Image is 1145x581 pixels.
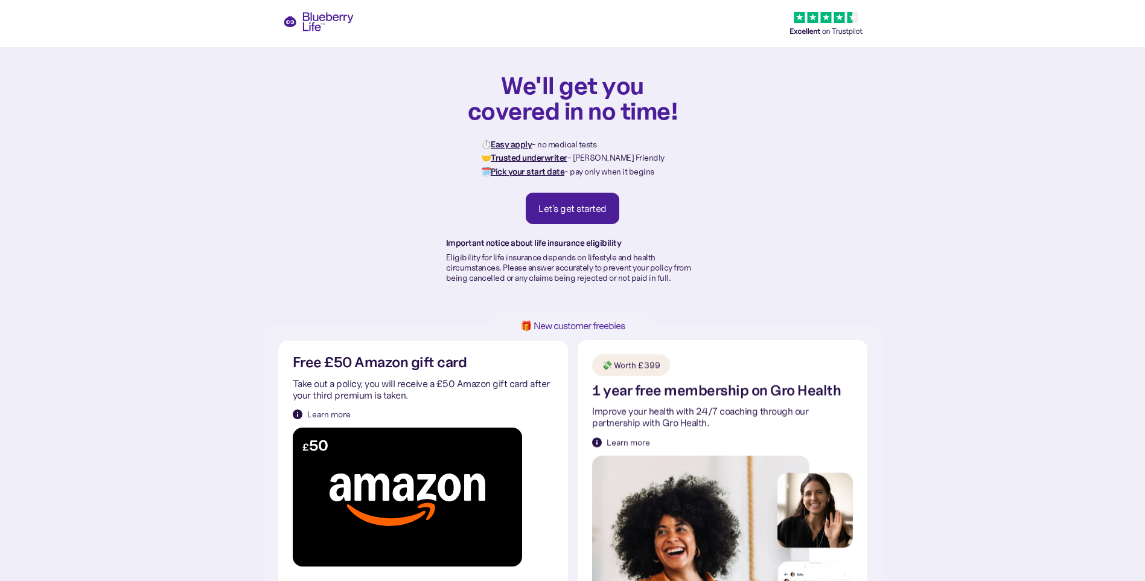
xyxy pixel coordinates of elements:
h2: Free £50 Amazon gift card [293,355,467,370]
p: Eligibility for life insurance depends on lifestyle and health circumstances. Please answer accur... [446,252,700,283]
a: Learn more [592,436,650,448]
strong: Important notice about life insurance eligibility [446,237,622,248]
div: 💸 Worth £399 [602,359,660,371]
p: Take out a policy, you will receive a £50 Amazon gift card after your third premium is taken. [293,378,553,401]
h1: We'll get you covered in no time! [467,72,678,123]
h1: 🎁 New customer freebies [502,321,644,331]
a: Let's get started [526,193,619,224]
a: Learn more [293,408,351,420]
div: Let's get started [538,202,607,214]
strong: Pick your start date [491,166,564,177]
h2: 1 year free membership on Gro Health [592,384,841,399]
strong: Easy apply [491,139,532,150]
div: Learn more [307,408,351,420]
p: Improve your health with 24/7 coaching through our partnership with Gro Health. [592,406,853,429]
div: Learn more [607,436,650,448]
p: ⏱️ - no medical tests 🤝 - [PERSON_NAME] Friendly 🗓️ - pay only when it begins [481,138,665,178]
strong: Trusted underwriter [491,152,567,163]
